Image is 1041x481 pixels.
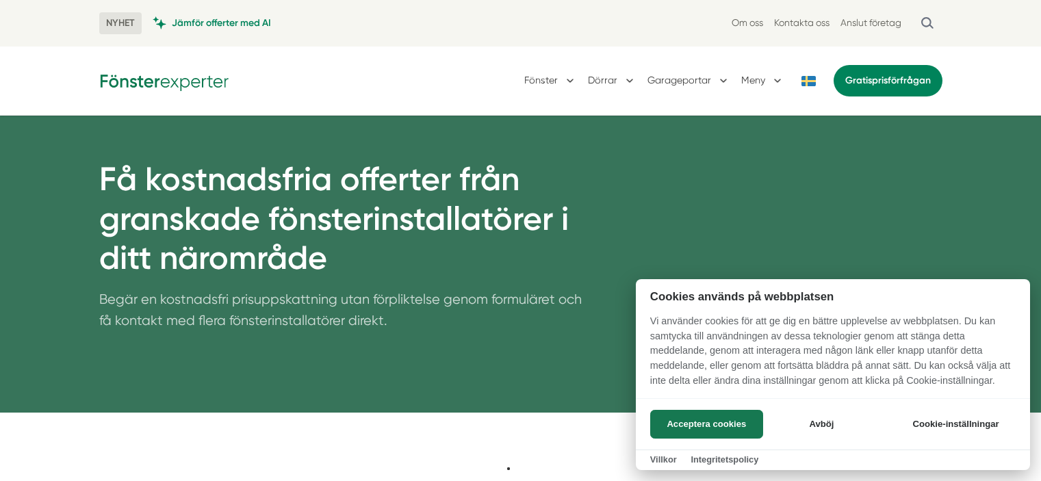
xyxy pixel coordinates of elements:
[650,410,763,439] button: Acceptera cookies
[650,454,677,465] a: Villkor
[767,410,876,439] button: Avböj
[636,290,1030,303] h2: Cookies används på webbplatsen
[636,314,1030,398] p: Vi använder cookies för att ge dig en bättre upplevelse av webbplatsen. Du kan samtycka till anvä...
[896,410,1016,439] button: Cookie-inställningar
[691,454,758,465] a: Integritetspolicy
